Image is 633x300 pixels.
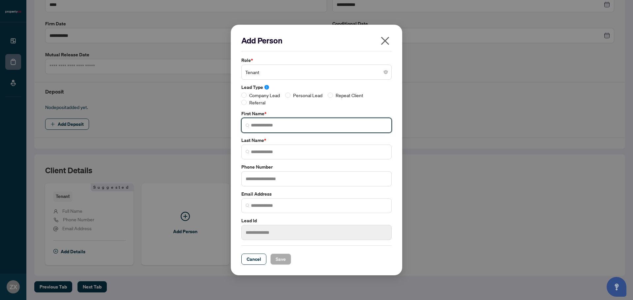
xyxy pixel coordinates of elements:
span: Personal Lead [290,92,325,99]
label: Lead Type [241,84,392,91]
span: Cancel [247,254,261,264]
img: search_icon [246,150,250,154]
img: search_icon [246,204,250,207]
span: close-circle [384,70,388,74]
span: close [380,36,390,46]
span: Referral [247,99,268,106]
button: Save [270,254,291,265]
label: Email Address [241,190,392,198]
button: Cancel [241,254,266,265]
label: Role [241,57,392,64]
label: Lead Id [241,217,392,224]
span: Company Lead [247,92,283,99]
h2: Add Person [241,35,392,46]
span: Repeat Client [333,92,366,99]
button: Open asap [607,277,626,297]
span: Tenant [245,66,388,78]
label: First Name [241,110,392,117]
label: Phone Number [241,163,392,171]
label: Last Name [241,137,392,144]
img: search_icon [246,123,250,127]
span: info-circle [264,85,269,90]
